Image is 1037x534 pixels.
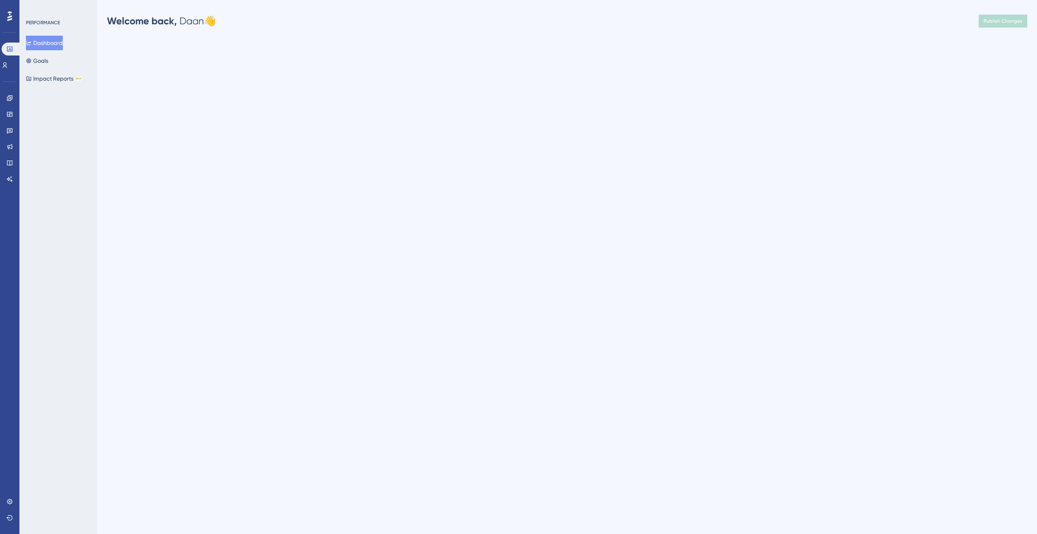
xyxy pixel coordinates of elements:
div: PERFORMANCE [26,19,60,26]
button: Goals [26,53,48,68]
button: Dashboard [26,36,63,50]
button: Publish Changes [979,15,1027,28]
div: BETA [75,77,82,81]
button: Impact ReportsBETA [26,71,82,86]
div: Daan 👋 [107,15,216,28]
span: Publish Changes [984,18,1022,24]
span: Welcome back, [107,15,177,27]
